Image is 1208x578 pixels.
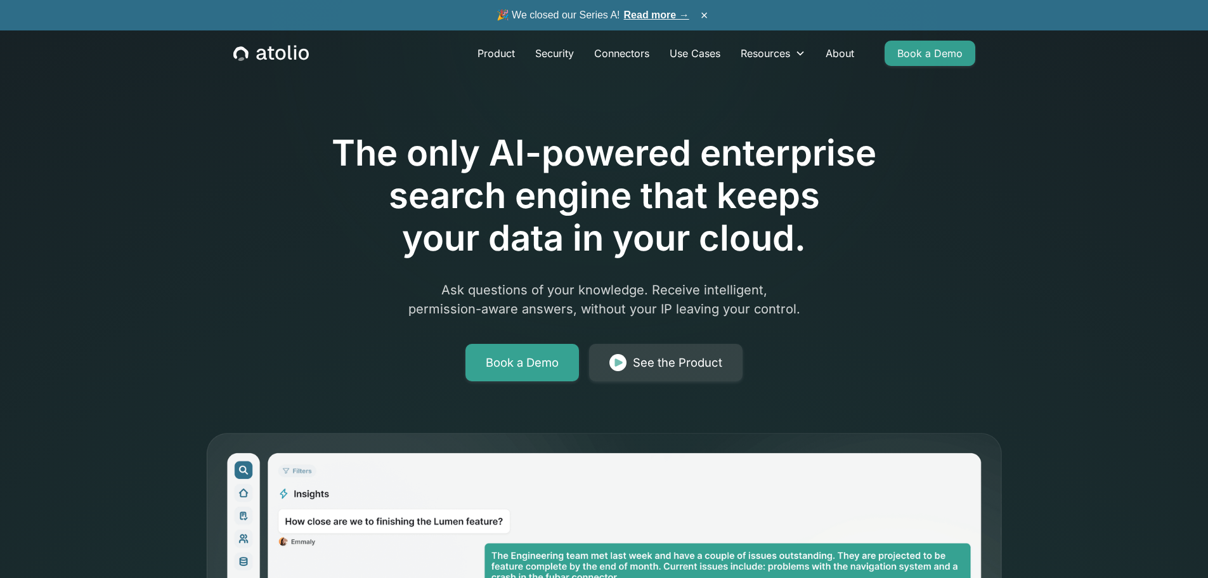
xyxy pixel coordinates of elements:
[815,41,864,66] a: About
[584,41,659,66] a: Connectors
[633,354,722,372] div: See the Product
[525,41,584,66] a: Security
[741,46,790,61] div: Resources
[467,41,525,66] a: Product
[361,280,848,319] p: Ask questions of your knowledge. Receive intelligent, permission-aware answers, without your IP l...
[731,41,815,66] div: Resources
[497,8,689,23] span: 🎉 We closed our Series A!
[885,41,975,66] a: Book a Demo
[624,10,689,20] a: Read more →
[465,344,579,382] a: Book a Demo
[280,132,929,260] h1: The only AI-powered enterprise search engine that keeps your data in your cloud.
[589,344,743,382] a: See the Product
[697,8,712,22] button: ×
[659,41,731,66] a: Use Cases
[233,45,309,62] a: home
